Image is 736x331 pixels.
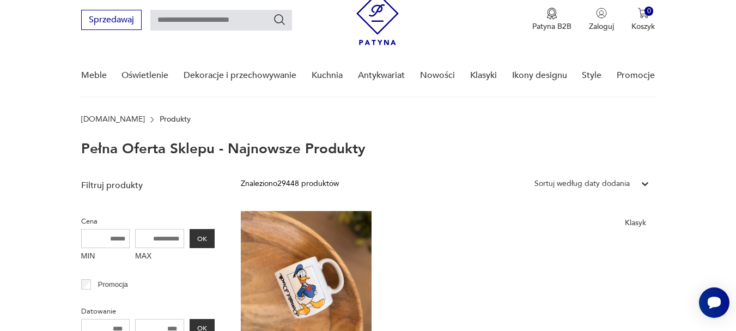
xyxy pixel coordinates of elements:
[589,8,614,32] button: Zaloguj
[358,55,405,97] a: Antykwariat
[644,7,654,16] div: 0
[589,21,614,32] p: Zaloguj
[699,287,729,318] iframe: Smartsupp widget button
[631,21,655,32] p: Koszyk
[532,8,571,32] a: Ikona medaluPatyna B2B
[470,55,497,97] a: Klasyki
[81,248,130,266] label: MIN
[160,115,191,124] p: Produkty
[81,305,215,317] p: Datowanie
[98,279,128,291] p: Promocja
[190,229,215,248] button: OK
[273,13,286,26] button: Szukaj
[81,55,107,97] a: Meble
[532,8,571,32] button: Patyna B2B
[184,55,296,97] a: Dekoracje i przechowywanie
[617,55,655,97] a: Promocje
[638,8,649,19] img: Ikona koszyka
[582,55,601,97] a: Style
[81,115,145,124] a: [DOMAIN_NAME]
[631,8,655,32] button: 0Koszyk
[546,8,557,20] img: Ikona medalu
[532,21,571,32] p: Patyna B2B
[135,248,184,266] label: MAX
[81,17,142,25] a: Sprzedawaj
[81,10,142,30] button: Sprzedawaj
[81,179,215,191] p: Filtruj produkty
[81,141,366,157] h1: Pełna oferta sklepu - najnowsze produkty
[81,215,215,227] p: Cena
[312,55,343,97] a: Kuchnia
[512,55,567,97] a: Ikony designu
[241,178,339,190] div: Znaleziono 29448 produktów
[534,178,630,190] div: Sortuj według daty dodania
[596,8,607,19] img: Ikonka użytkownika
[121,55,168,97] a: Oświetlenie
[420,55,455,97] a: Nowości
